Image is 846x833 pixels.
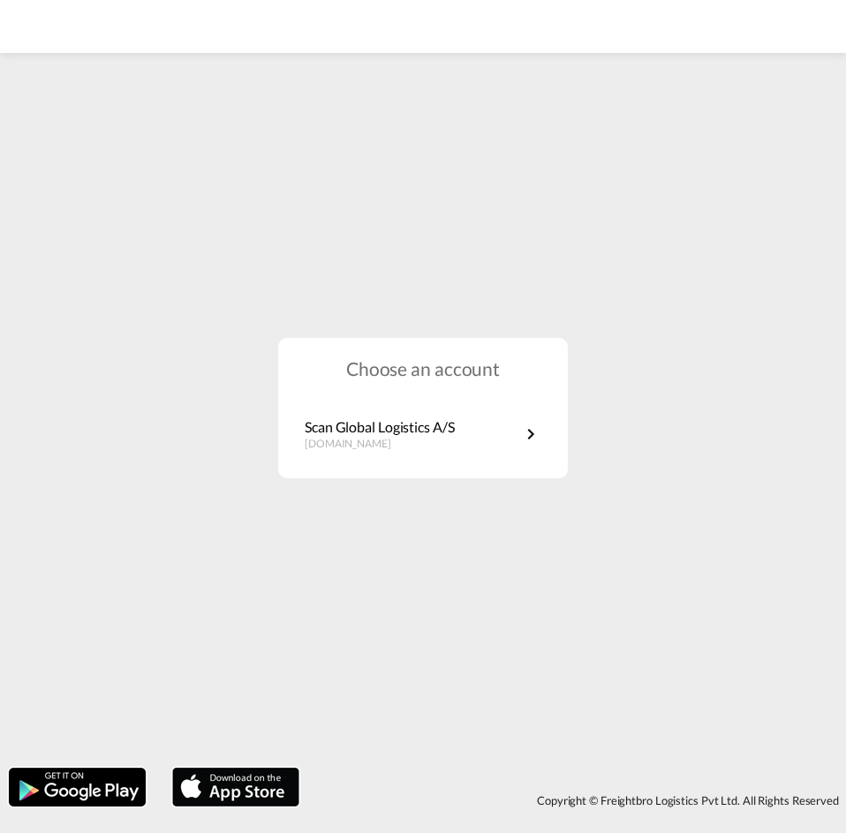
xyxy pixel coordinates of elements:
img: google.png [7,766,147,808]
a: Scan Global Logistics A/S[DOMAIN_NAME] [305,417,541,452]
md-icon: icon-chevron-right [520,424,541,445]
h1: Choose an account [278,356,568,381]
p: Scan Global Logistics A/S [305,417,455,437]
p: [DOMAIN_NAME] [305,437,455,452]
div: Copyright © Freightbro Logistics Pvt Ltd. All Rights Reserved [308,785,846,815]
img: apple.png [170,766,301,808]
